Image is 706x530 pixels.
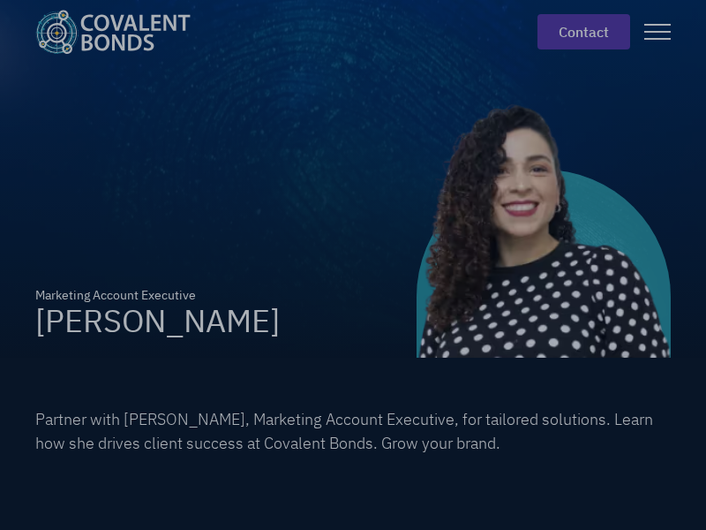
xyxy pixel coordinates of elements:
[35,10,191,54] img: Covalent Bonds White / Teal Logo
[35,10,205,54] a: home
[417,103,671,358] img: Juliana Correa
[537,14,630,49] a: contact
[35,286,280,305] div: Marketing Account Executive
[35,407,671,455] p: Partner with [PERSON_NAME], Marketing Account Executive, for tailored solutions. Learn how she dr...
[35,305,280,337] h1: [PERSON_NAME]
